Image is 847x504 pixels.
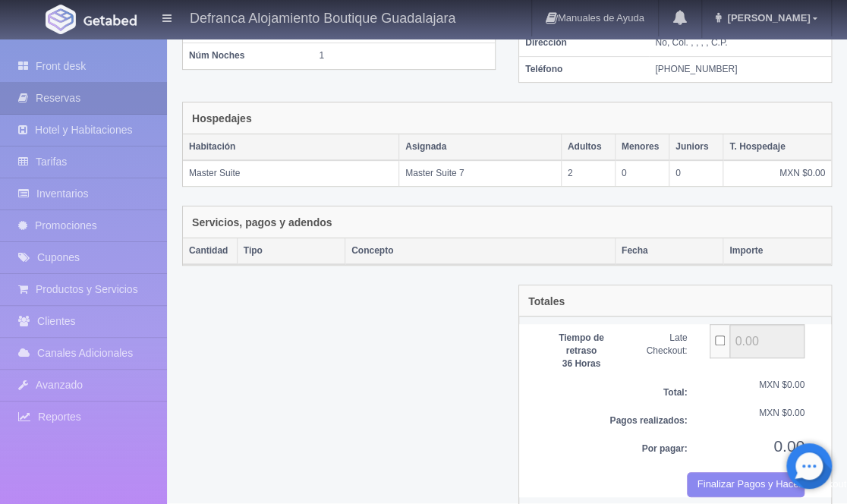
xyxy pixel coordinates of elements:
[345,238,615,264] th: Concepto
[519,56,649,82] th: Teléfono
[669,134,723,160] th: Juniors
[698,435,816,457] div: 0.00
[628,332,699,358] div: Late Checkout:
[663,387,688,398] b: Total:
[715,335,725,345] input: ...
[183,43,313,69] th: Núm Noches
[83,14,137,26] img: Getabed
[46,5,76,34] img: Getabed
[190,8,455,27] h4: Defranca Alojamiento Boutique Guadalajara
[723,12,810,24] span: [PERSON_NAME]
[687,472,805,497] button: Finalizar Pagos y Hacer Checkout
[561,160,615,186] td: 2
[649,56,831,82] td: [PHONE_NUMBER]
[723,238,831,264] th: Importe
[729,324,804,358] input: ...
[649,30,831,56] td: No, Col. , , , , C.P.
[615,160,669,186] td: 0
[519,30,649,56] th: Dirección
[698,379,816,392] div: MXN $0.00
[561,134,615,160] th: Adultos
[399,160,562,186] td: Master Suite 7
[615,238,723,264] th: Fecha
[183,238,237,264] th: Cantidad
[183,134,399,160] th: Habitación
[559,332,604,369] b: Tiempo de retraso 36 Horas
[609,415,687,426] b: Pagos realizados:
[192,113,252,124] h4: Hospedajes
[723,134,831,160] th: T. Hospedaje
[313,43,495,69] td: 1
[723,160,831,186] td: MXN $0.00
[698,407,816,420] div: MXN $0.00
[669,160,723,186] td: 0
[399,134,562,160] th: Asignada
[528,296,565,307] h4: Totales
[615,134,669,160] th: Menores
[183,160,399,186] td: Master Suite
[237,238,345,264] th: Tipo
[641,443,687,454] b: Por pagar:
[192,217,332,228] h4: Servicios, pagos y adendos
